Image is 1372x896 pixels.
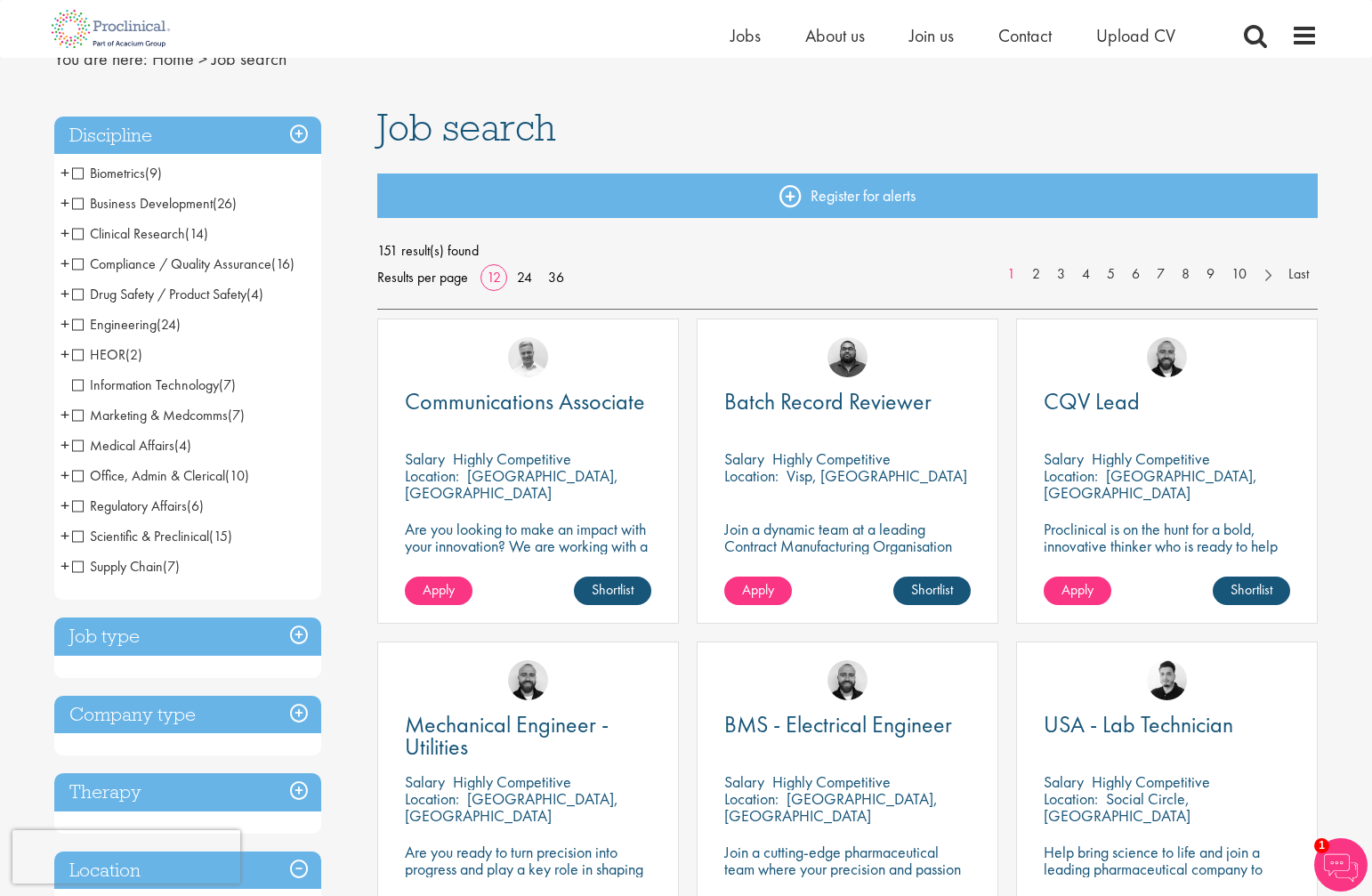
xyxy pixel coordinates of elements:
[724,788,938,826] p: [GEOGRAPHIC_DATA], [GEOGRAPHIC_DATA]
[453,771,571,792] p: Highly Competitive
[246,285,263,303] span: (4)
[1279,264,1318,285] a: Last
[61,432,69,458] span: +
[72,224,208,243] span: Clinical Research
[724,391,971,413] a: Batch Record Reviewer
[909,24,954,47] a: Join us
[271,254,295,273] span: (16)
[187,496,204,515] span: (6)
[998,264,1024,285] a: 1
[508,337,548,377] a: Joshua Bye
[1061,580,1094,599] span: Apply
[423,580,455,599] span: Apply
[730,24,761,47] span: Jobs
[72,466,225,485] span: Office, Admin & Clerical
[1098,264,1124,285] a: 5
[405,788,459,809] span: Location:
[72,285,263,303] span: Drug Safety / Product Safety
[453,448,571,469] p: Highly Competitive
[1044,391,1290,413] a: CQV Lead
[12,830,240,884] iframe: reCAPTCHA
[185,224,208,243] span: (14)
[405,577,472,605] a: Apply
[54,47,148,70] span: You are here:
[54,696,321,734] div: Company type
[1147,337,1187,377] img: Jordan Kiely
[405,788,618,826] p: [GEOGRAPHIC_DATA], [GEOGRAPHIC_DATA]
[72,254,271,273] span: Compliance / Quality Assurance
[209,527,232,545] span: (15)
[772,448,891,469] p: Highly Competitive
[405,465,618,503] p: [GEOGRAPHIC_DATA], [GEOGRAPHIC_DATA]
[163,557,180,576] span: (7)
[72,406,228,424] span: Marketing & Medcomms
[72,436,174,455] span: Medical Affairs
[72,375,219,394] span: Information Technology
[174,436,191,455] span: (4)
[724,465,779,486] span: Location:
[152,47,194,70] a: breadcrumb link
[1147,660,1187,700] a: Anderson Maldonado
[787,465,967,486] p: Visp, [GEOGRAPHIC_DATA]
[377,264,468,291] span: Results per page
[61,522,69,549] span: +
[72,527,232,545] span: Scientific & Preclinical
[225,466,249,485] span: (10)
[724,709,952,739] span: BMS - Electrical Engineer
[1173,264,1198,285] a: 8
[405,391,651,413] a: Communications Associate
[213,194,237,213] span: (26)
[219,375,236,394] span: (7)
[212,47,287,70] span: Job search
[61,553,69,579] span: +
[61,341,69,367] span: +
[72,496,187,515] span: Regulatory Affairs
[772,771,891,792] p: Highly Competitive
[827,660,868,700] img: Jordan Kiely
[724,577,792,605] a: Apply
[1048,264,1074,285] a: 3
[1073,264,1099,285] a: 4
[72,315,181,334] span: Engineering
[145,164,162,182] span: (9)
[125,345,142,364] span: (2)
[72,436,191,455] span: Medical Affairs
[405,771,445,792] span: Salary
[724,448,764,469] span: Salary
[405,465,459,486] span: Location:
[72,345,125,364] span: HEOR
[61,220,69,246] span: +
[54,618,321,656] h3: Job type
[724,771,764,792] span: Salary
[54,773,321,811] div: Therapy
[377,238,1319,264] span: 151 result(s) found
[1023,264,1049,285] a: 2
[724,788,779,809] span: Location:
[72,194,213,213] span: Business Development
[805,24,865,47] span: About us
[61,190,69,216] span: +
[1123,264,1149,285] a: 6
[1092,771,1210,792] p: Highly Competitive
[377,174,1319,218] a: Register for alerts
[480,268,507,287] a: 12
[61,280,69,307] span: +
[72,345,142,364] span: HEOR
[72,285,246,303] span: Drug Safety / Product Safety
[1096,24,1175,47] a: Upload CV
[72,164,162,182] span: Biometrics
[405,714,651,758] a: Mechanical Engineer - Utilities
[1198,264,1223,285] a: 9
[724,714,971,736] a: BMS - Electrical Engineer
[72,164,145,182] span: Biometrics
[61,462,69,488] span: +
[1314,838,1329,853] span: 1
[72,557,180,576] span: Supply Chain
[377,103,556,151] span: Job search
[1044,714,1290,736] a: USA - Lab Technician
[998,24,1052,47] a: Contact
